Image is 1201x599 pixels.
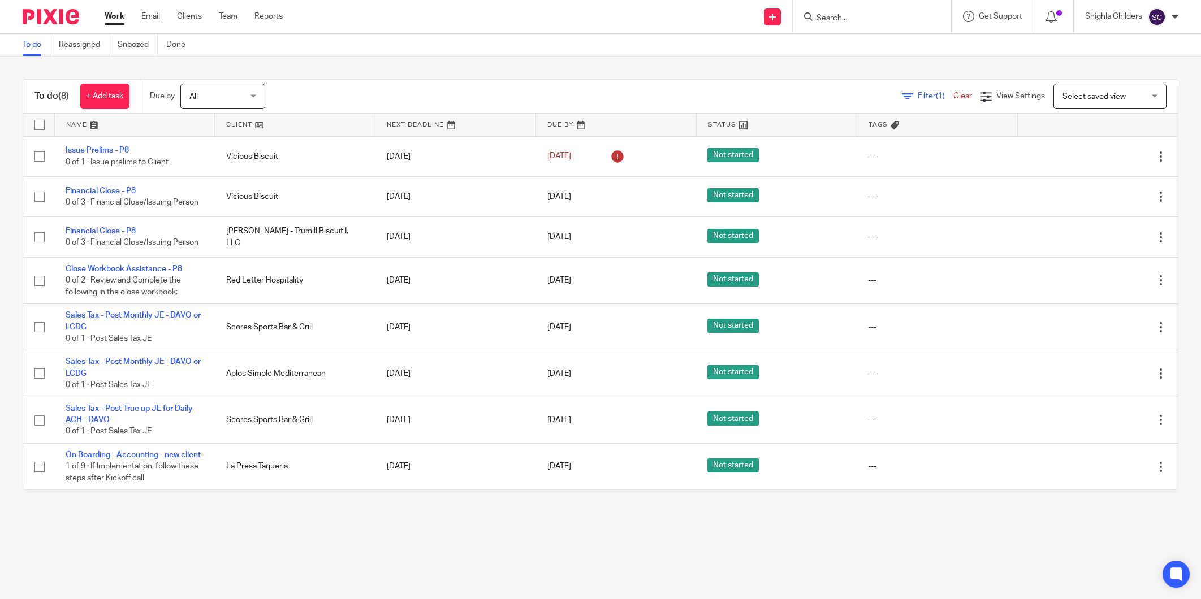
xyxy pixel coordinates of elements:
[118,34,158,56] a: Snoozed
[868,151,1006,162] div: ---
[215,136,375,176] td: Vicious Biscuit
[58,92,69,101] span: (8)
[66,428,152,436] span: 0 of 1 · Post Sales Tax JE
[150,90,175,102] p: Due by
[215,304,375,350] td: Scores Sports Bar & Grill
[547,233,571,241] span: [DATE]
[166,34,194,56] a: Done
[215,217,375,257] td: [PERSON_NAME] - Trumill Biscuit I, LLC
[375,443,536,489] td: [DATE]
[707,458,759,472] span: Not started
[547,463,571,471] span: [DATE]
[707,148,759,162] span: Not started
[936,92,945,100] span: (1)
[707,319,759,333] span: Not started
[547,193,571,201] span: [DATE]
[996,92,1045,100] span: View Settings
[979,12,1022,20] span: Get Support
[1085,11,1142,22] p: Shighla Childers
[868,275,1006,286] div: ---
[254,11,283,22] a: Reports
[375,217,536,257] td: [DATE]
[868,414,1006,426] div: ---
[868,368,1006,379] div: ---
[66,311,201,331] a: Sales Tax - Post Monthly JE - DAVO or LCDG
[375,136,536,176] td: [DATE]
[547,153,571,160] span: [DATE]
[177,11,202,22] a: Clients
[707,272,759,287] span: Not started
[66,335,152,342] span: 0 of 1 · Post Sales Tax JE
[375,304,536,350] td: [DATE]
[1062,93,1126,101] span: Select saved view
[868,461,1006,472] div: ---
[215,257,375,303] td: Red Letter Hospitality
[547,276,571,284] span: [DATE]
[918,92,953,100] span: Filter
[66,227,136,235] a: Financial Close - P8
[66,158,169,166] span: 0 of 1 · Issue prelims to Client
[869,121,888,128] span: Tags
[375,397,536,443] td: [DATE]
[66,198,198,206] span: 0 of 3 · Financial Close/Issuing Person
[707,188,759,202] span: Not started
[547,323,571,331] span: [DATE]
[215,397,375,443] td: Scores Sports Bar & Grill
[868,231,1006,242] div: ---
[66,265,182,273] a: Close Workbook Assistance - P8
[66,146,129,154] a: Issue Prelims - P8
[547,370,571,377] span: [DATE]
[189,93,198,101] span: All
[66,381,152,389] span: 0 of 1 · Post Sales Tax JE
[219,11,237,22] a: Team
[707,229,759,243] span: Not started
[707,365,759,379] span: Not started
[1148,8,1166,26] img: svg%3E
[215,176,375,216] td: Vicious Biscuit
[375,257,536,303] td: [DATE]
[868,191,1006,202] div: ---
[66,239,198,247] span: 0 of 3 · Financial Close/Issuing Person
[707,411,759,426] span: Not started
[23,9,79,24] img: Pixie
[80,84,129,109] a: + Add task
[23,34,50,56] a: To do
[66,276,181,296] span: 0 of 2 · Review and Complete the following in the close workbook:
[215,350,375,397] td: Aplos Simple Mediterranean
[66,462,198,482] span: 1 of 9 · If Implementation, follow these steps after Kickoff call
[815,14,917,24] input: Search
[375,176,536,216] td: [DATE]
[141,11,160,22] a: Email
[215,443,375,489] td: La Presa Taqueria
[59,34,109,56] a: Reassigned
[547,416,571,424] span: [DATE]
[34,90,69,102] h1: To do
[953,92,972,100] a: Clear
[868,322,1006,333] div: ---
[66,405,193,424] a: Sales Tax - Post True up JE for Daily ACH - DAVO
[66,187,136,195] a: Financial Close - P8
[375,350,536,397] td: [DATE]
[66,451,201,459] a: On Boarding - Accounting - new client
[66,358,201,377] a: Sales Tax - Post Monthly JE - DAVO or LCDG
[105,11,124,22] a: Work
